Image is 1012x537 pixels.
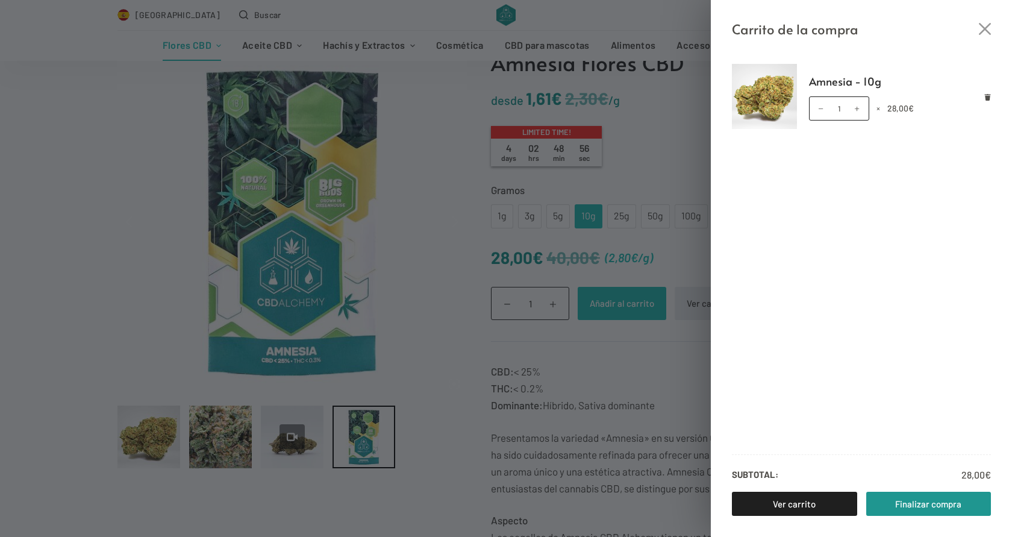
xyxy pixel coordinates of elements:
[979,23,991,35] button: Cerrar el cajón del carrito
[984,93,991,100] a: Eliminar Amnesia - 10g del carrito
[809,72,992,90] a: Amnesia - 10g
[887,103,914,113] bdi: 28,00
[732,492,857,516] a: Ver carrito
[732,18,858,40] span: Carrito de la compra
[908,103,914,113] span: €
[732,467,778,483] strong: Subtotal:
[866,492,992,516] a: Finalizar compra
[985,469,991,480] span: €
[961,469,991,480] bdi: 28,00
[809,96,869,121] input: Cantidad de productos
[876,103,880,113] span: ×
